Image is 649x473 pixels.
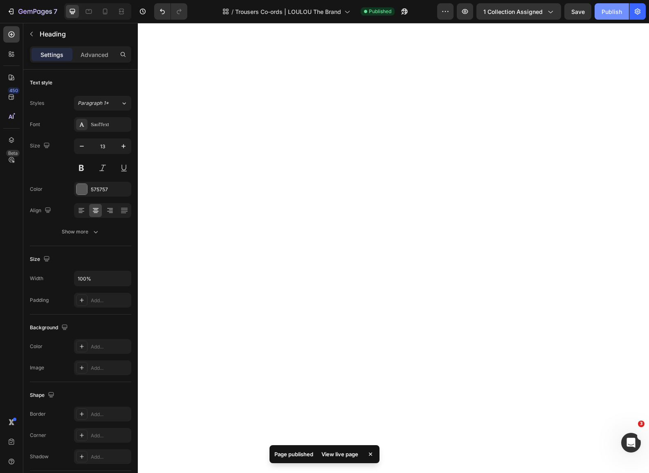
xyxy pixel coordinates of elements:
[30,140,52,152] div: Size
[638,421,645,427] span: 3
[30,79,52,86] div: Text style
[317,448,363,460] div: View live page
[30,322,70,333] div: Background
[369,8,391,15] span: Published
[30,100,44,107] div: Styles
[231,7,234,16] span: /
[30,432,46,439] div: Corner
[91,343,129,351] div: Add...
[30,296,49,304] div: Padding
[78,100,109,107] span: Paragraph 1*
[476,3,561,20] button: 1 collection assigned
[30,275,43,282] div: Width
[30,453,49,460] div: Shadow
[91,432,129,439] div: Add...
[138,23,649,473] iframe: Design area
[91,364,129,372] div: Add...
[74,271,131,286] input: Auto
[30,343,43,350] div: Color
[91,121,129,129] div: SaolText
[8,87,20,94] div: 450
[30,121,40,128] div: Font
[564,3,591,20] button: Save
[6,150,20,156] div: Beta
[235,7,341,16] span: Trousers Co-ords | LOULOU The Brand
[30,205,53,216] div: Align
[91,186,129,193] div: 575757
[621,433,641,453] iframe: Intercom live chat
[91,297,129,304] div: Add...
[40,50,63,59] p: Settings
[30,364,44,371] div: Image
[30,254,52,265] div: Size
[30,390,56,401] div: Shape
[91,411,129,418] div: Add...
[30,224,131,239] button: Show more
[483,7,543,16] span: 1 collection assigned
[30,410,46,418] div: Border
[74,96,131,111] button: Paragraph 1*
[62,228,100,236] div: Show more
[40,29,128,39] p: Heading
[602,7,622,16] div: Publish
[81,50,108,59] p: Advanced
[154,3,187,20] div: Undo/Redo
[571,8,585,15] span: Save
[3,3,61,20] button: 7
[54,7,57,16] p: 7
[91,453,129,461] div: Add...
[595,3,629,20] button: Publish
[30,186,43,193] div: Color
[274,450,313,458] p: Page published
